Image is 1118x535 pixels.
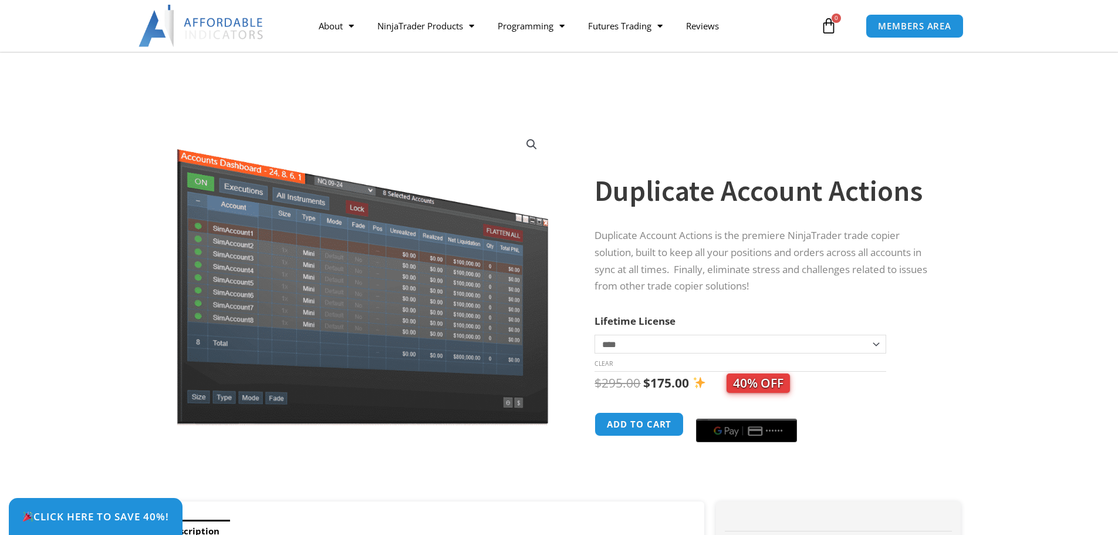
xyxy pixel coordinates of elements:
[366,12,486,39] a: NinjaTrader Products
[22,512,169,521] span: Click Here to save 40%!
[595,314,675,328] label: Lifetime License
[174,125,551,425] img: Screenshot 2024-08-26 15414455555
[576,12,674,39] a: Futures Trading
[674,12,731,39] a: Reviews
[643,375,650,391] span: $
[595,170,937,211] h1: Duplicate Account Actions
[595,412,684,436] button: Add to cart
[595,375,602,391] span: $
[694,410,799,412] iframe: Secure express checkout frame
[23,512,33,521] img: 🎉
[486,12,576,39] a: Programming
[595,375,640,391] bdi: 295.00
[766,427,783,435] text: ••••••
[307,12,366,39] a: About
[878,22,951,31] span: MEMBERS AREA
[643,375,689,391] bdi: 175.00
[307,12,818,39] nav: Menu
[693,376,705,389] img: ✨
[139,5,265,47] img: LogoAI | Affordable Indicators – NinjaTrader
[803,9,854,43] a: 0
[521,134,542,155] a: View full-screen image gallery
[595,227,937,295] p: Duplicate Account Actions is the premiere NinjaTrader trade copier solution, built to keep all yo...
[832,14,841,23] span: 0
[595,359,613,368] a: Clear options
[866,14,964,38] a: MEMBERS AREA
[9,498,183,535] a: 🎉Click Here to save 40%!
[696,419,797,442] button: Buy with GPay
[727,374,790,393] span: 40% OFF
